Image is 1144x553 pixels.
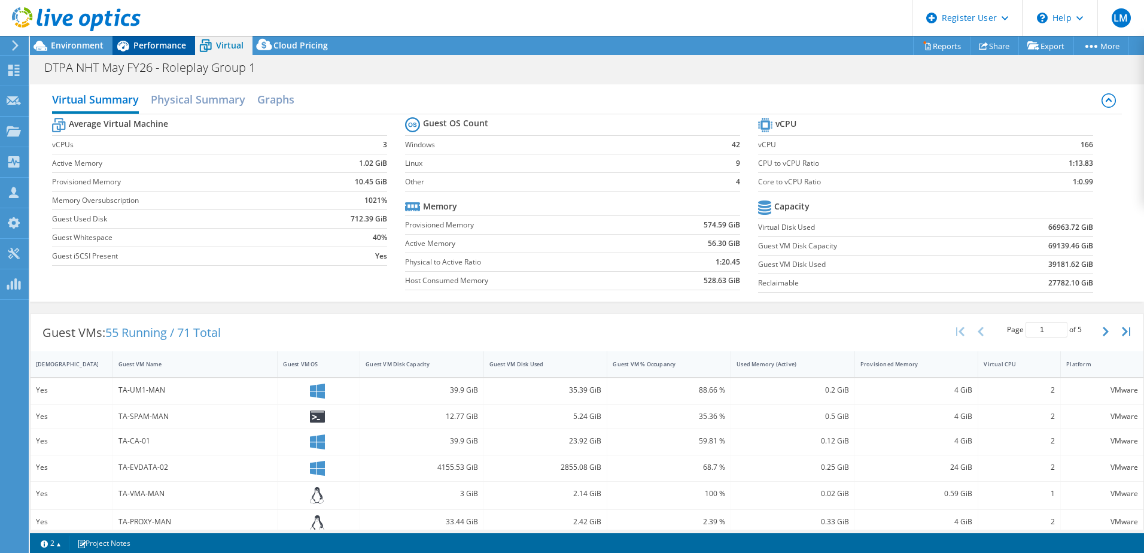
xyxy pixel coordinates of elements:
[984,461,1055,474] div: 2
[405,219,643,231] label: Provisioned Memory
[1066,515,1138,528] div: VMware
[36,434,107,448] div: Yes
[366,461,478,474] div: 4155.53 GiB
[860,360,959,368] div: Provisioned Memory
[860,461,973,474] div: 24 GiB
[51,39,104,51] span: Environment
[758,221,977,233] label: Virtual Disk Used
[984,410,1055,423] div: 2
[860,434,973,448] div: 4 GiB
[1007,322,1082,338] span: Page of
[489,410,602,423] div: 5.24 GiB
[970,37,1019,55] a: Share
[118,487,272,500] div: TA-VMA-MAN
[758,240,977,252] label: Guest VM Disk Capacity
[1081,139,1093,151] b: 166
[1066,360,1124,368] div: Platform
[118,434,272,448] div: TA-CA-01
[69,118,168,130] b: Average Virtual Machine
[366,384,478,397] div: 39.9 GiB
[489,434,602,448] div: 23.92 GiB
[1018,37,1074,55] a: Export
[737,461,849,474] div: 0.25 GiB
[133,39,186,51] span: Performance
[1112,8,1131,28] span: LM
[1069,157,1093,169] b: 1:13.83
[613,434,725,448] div: 59.81 %
[364,195,387,206] b: 1021%
[737,360,835,368] div: Used Memory (Active)
[1048,259,1093,271] b: 39181.62 GiB
[366,515,478,528] div: 33.44 GiB
[52,250,307,262] label: Guest iSCSI Present
[984,515,1055,528] div: 2
[708,238,740,250] b: 56.30 GiB
[1078,324,1082,335] span: 5
[1048,240,1093,252] b: 69139.46 GiB
[758,259,977,271] label: Guest VM Disk Used
[613,384,725,397] div: 88.66 %
[373,232,387,244] b: 40%
[736,176,740,188] b: 4
[405,275,643,287] label: Host Consumed Memory
[383,139,387,151] b: 3
[737,487,849,500] div: 0.02 GiB
[52,87,139,114] h2: Virtual Summary
[36,384,107,397] div: Yes
[489,360,588,368] div: Guest VM Disk Used
[52,232,307,244] label: Guest Whitespace
[775,118,796,130] b: vCPU
[1066,384,1138,397] div: VMware
[758,157,1005,169] label: CPU to vCPU Ratio
[1066,410,1138,423] div: VMware
[283,360,340,368] div: Guest VM OS
[52,176,307,188] label: Provisioned Memory
[704,275,740,287] b: 528.63 GiB
[118,410,272,423] div: TA-SPAM-MAN
[732,139,740,151] b: 42
[36,360,93,368] div: [DEMOGRAPHIC_DATA]
[405,176,710,188] label: Other
[758,139,1005,151] label: vCPU
[405,157,710,169] label: Linux
[984,384,1055,397] div: 2
[737,384,849,397] div: 0.2 GiB
[39,61,274,74] h1: DTPA NHT May FY26 - Roleplay Group 1
[32,536,69,551] a: 2
[1066,461,1138,474] div: VMware
[1073,37,1129,55] a: More
[36,461,107,474] div: Yes
[860,515,973,528] div: 4 GiB
[1048,221,1093,233] b: 66963.72 GiB
[984,487,1055,500] div: 1
[704,219,740,231] b: 574.59 GiB
[118,461,272,474] div: TA-EVDATA-02
[69,536,139,551] a: Project Notes
[216,39,244,51] span: Virtual
[118,384,272,397] div: TA-UM1-MAN
[36,515,107,528] div: Yes
[758,277,977,289] label: Reclaimable
[737,434,849,448] div: 0.12 GiB
[366,487,478,500] div: 3 GiB
[36,410,107,423] div: Yes
[489,515,602,528] div: 2.42 GiB
[613,461,725,474] div: 68.7 %
[366,434,478,448] div: 39.9 GiB
[1037,13,1048,23] svg: \n
[489,384,602,397] div: 35.39 GiB
[716,256,740,268] b: 1:20.45
[375,250,387,262] b: Yes
[405,238,643,250] label: Active Memory
[758,176,1005,188] label: Core to vCPU Ratio
[405,256,643,268] label: Physical to Active Ratio
[1066,487,1138,500] div: VMware
[489,461,602,474] div: 2855.08 GiB
[366,360,464,368] div: Guest VM Disk Capacity
[257,87,294,111] h2: Graphs
[860,410,973,423] div: 4 GiB
[31,314,233,351] div: Guest VMs:
[613,487,725,500] div: 100 %
[860,487,973,500] div: 0.59 GiB
[52,139,307,151] label: vCPUs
